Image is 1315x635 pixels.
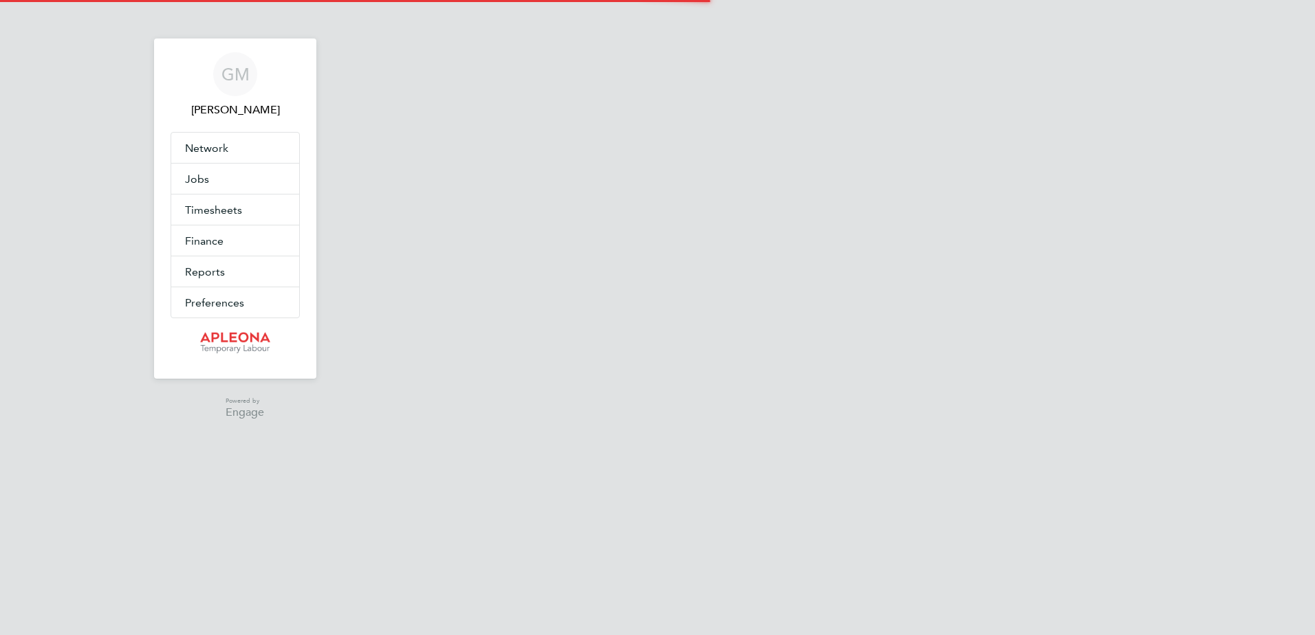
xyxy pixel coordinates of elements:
nav: Main navigation [154,38,316,379]
button: Jobs [171,164,299,194]
span: Timesheets [185,203,242,216]
span: Finance [185,234,224,247]
span: Powered by [226,395,264,407]
span: Gemma McBride [171,102,300,118]
a: Go to home page [171,332,300,354]
img: apleona-logo-retina.png [200,332,270,354]
button: Timesheets [171,194,299,225]
a: Powered byEngage [206,395,265,418]
span: Engage [226,407,264,419]
button: Preferences [171,287,299,317]
button: Reports [171,256,299,287]
span: Network [185,142,228,155]
span: Reports [185,265,225,278]
span: Jobs [185,172,209,186]
span: GM [221,65,250,83]
button: Finance [171,225,299,256]
button: Network [171,133,299,163]
a: GM[PERSON_NAME] [171,52,300,118]
span: Preferences [185,296,244,309]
